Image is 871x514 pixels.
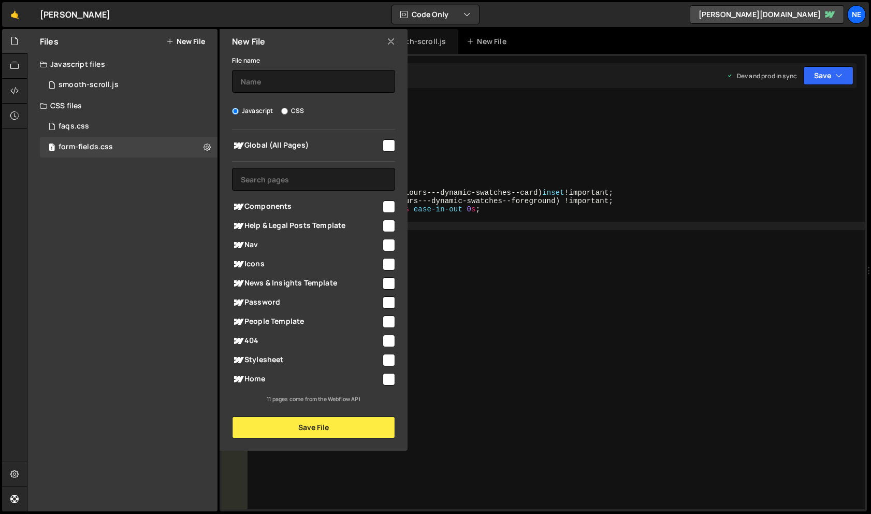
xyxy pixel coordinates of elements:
[232,36,265,47] h2: New File
[232,258,381,270] span: Icons
[232,373,381,386] span: Home
[392,5,479,24] button: Code Only
[232,220,381,232] span: Help & Legal Posts Template
[40,116,217,137] div: 17412/48531.css
[27,54,217,75] div: Javascript files
[166,37,205,46] button: New File
[847,5,866,24] a: Ne
[49,144,55,152] span: 1
[727,72,797,80] div: Dev and prod in sync
[232,296,381,309] span: Password
[232,335,381,347] span: 404
[690,5,844,24] a: [PERSON_NAME][DOMAIN_NAME]
[232,201,381,213] span: Components
[281,108,288,115] input: CSS
[232,168,395,191] input: Search pages
[40,8,110,21] div: [PERSON_NAME]
[232,70,395,93] input: Name
[281,106,304,116] label: CSS
[803,66,853,85] button: Save
[386,36,446,47] div: smooth-scroll.js
[40,137,217,158] div: 17412/48532.css
[232,55,260,66] label: File name
[232,354,381,366] span: Stylesheet
[232,277,381,290] span: News & Insights Template
[40,75,217,95] div: 17412/48530.js
[232,417,395,438] button: Save File
[267,395,360,403] small: 11 pages come from the Webflow API
[40,36,59,47] h2: Files
[232,139,381,152] span: Global (All Pages)
[59,122,89,131] div: faqs.css
[2,2,27,27] a: 🤙
[232,239,381,251] span: Nav
[59,80,119,90] div: smooth-scroll.js
[467,36,510,47] div: New File
[232,316,381,328] span: People Template
[232,108,239,115] input: Javascript
[27,95,217,116] div: CSS files
[232,106,273,116] label: Javascript
[59,142,113,152] div: form-fields.css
